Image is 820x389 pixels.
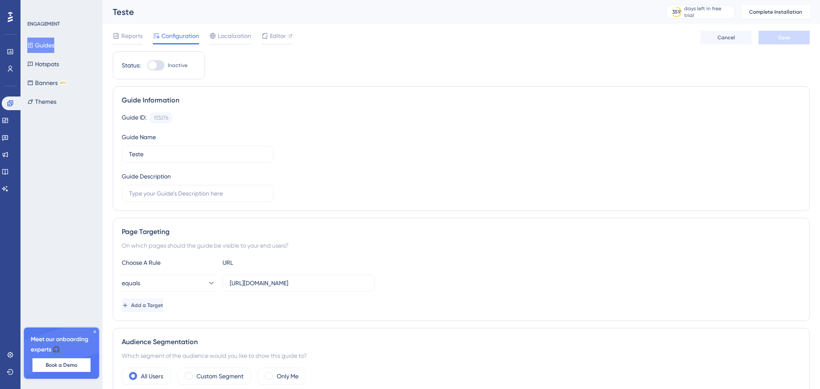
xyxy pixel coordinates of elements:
[122,298,163,312] button: Add a Target
[122,337,801,347] div: Audience Segmentation
[129,189,266,198] input: Type your Guide’s Description here
[758,31,810,44] button: Save
[31,334,92,355] span: Meet our onboarding experts 🎧
[672,9,681,15] div: 359
[168,62,187,69] span: Inactive
[122,95,801,105] div: Guide Information
[277,371,299,381] label: Only Me
[122,171,171,181] div: Guide Description
[717,34,735,41] span: Cancel
[27,56,59,72] button: Hotspots
[122,278,140,288] span: equals
[684,5,732,19] div: days left in free trial
[778,34,790,41] span: Save
[196,371,243,381] label: Custom Segment
[27,38,54,53] button: Guides
[27,20,60,27] div: ENGAGEMENT
[129,149,266,159] input: Type your Guide’s Name here
[27,75,67,91] button: BannersBETA
[141,371,163,381] label: All Users
[121,31,143,41] span: Reports
[161,31,199,41] span: Configuration
[270,31,286,41] span: Editor
[700,31,752,44] button: Cancel
[223,257,316,268] div: URL
[131,302,163,309] span: Add a Target
[59,81,67,85] div: BETA
[122,240,801,251] div: On which pages should the guide be visible to your end users?
[122,275,216,292] button: equals
[122,351,801,361] div: Which segment of the audience would you like to show this guide to?
[749,9,802,15] span: Complete Installation
[122,60,141,70] div: Status:
[32,358,91,372] button: Book a Demo
[741,5,810,19] button: Complete Installation
[27,94,56,109] button: Themes
[218,31,251,41] span: Localization
[122,132,156,142] div: Guide Name
[113,6,645,18] div: Teste
[230,278,367,288] input: yourwebsite.com/path
[154,114,168,121] div: 153276
[46,362,77,369] span: Book a Demo
[122,112,146,123] div: Guide ID:
[122,257,216,268] div: Choose A Rule
[122,227,801,237] div: Page Targeting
